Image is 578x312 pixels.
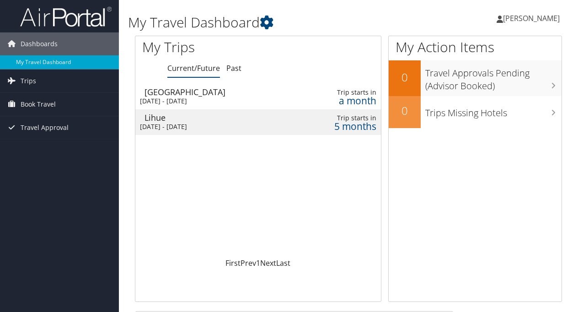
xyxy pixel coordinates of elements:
[241,258,256,268] a: Prev
[497,5,569,32] a: [PERSON_NAME]
[167,63,220,73] a: Current/Future
[226,63,241,73] a: Past
[389,38,562,57] h1: My Action Items
[140,97,289,105] div: [DATE] - [DATE]
[21,116,69,139] span: Travel Approval
[144,88,294,96] div: [GEOGRAPHIC_DATA]
[21,70,36,92] span: Trips
[321,122,376,130] div: 5 months
[142,38,272,57] h1: My Trips
[389,96,562,128] a: 0Trips Missing Hotels
[276,258,290,268] a: Last
[256,258,260,268] a: 1
[425,62,562,92] h3: Travel Approvals Pending (Advisor Booked)
[321,114,376,122] div: Trip starts in
[389,60,562,96] a: 0Travel Approvals Pending (Advisor Booked)
[260,258,276,268] a: Next
[21,93,56,116] span: Book Travel
[20,6,112,27] img: airportal-logo.png
[503,13,560,23] span: [PERSON_NAME]
[321,97,376,105] div: a month
[425,102,562,119] h3: Trips Missing Hotels
[140,123,289,131] div: [DATE] - [DATE]
[389,103,421,118] h2: 0
[389,70,421,85] h2: 0
[128,13,422,32] h1: My Travel Dashboard
[225,258,241,268] a: First
[144,113,294,122] div: Lihue
[21,32,58,55] span: Dashboards
[321,88,376,97] div: Trip starts in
